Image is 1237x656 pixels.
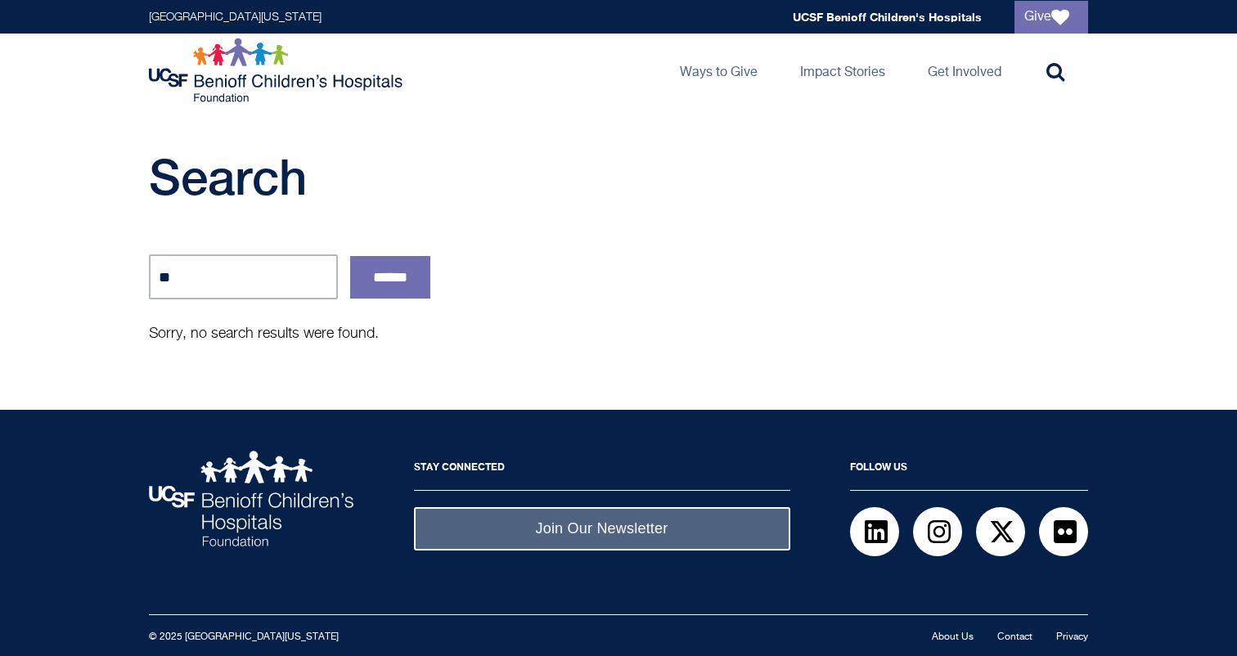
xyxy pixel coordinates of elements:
[787,34,898,107] a: Impact Stories
[915,34,1014,107] a: Get Involved
[932,632,974,642] a: About Us
[414,451,790,491] h2: Stay Connected
[149,632,339,642] small: © 2025 [GEOGRAPHIC_DATA][US_STATE]
[1014,1,1088,34] a: Give
[850,451,1088,491] h2: Follow Us
[1056,632,1088,642] a: Privacy
[149,148,779,205] h1: Search
[997,632,1032,642] a: Contact
[149,38,407,103] img: Logo for UCSF Benioff Children's Hospitals Foundation
[793,10,982,24] a: UCSF Benioff Children's Hospitals
[414,507,790,550] a: Join Our Newsletter
[149,11,322,23] a: [GEOGRAPHIC_DATA][US_STATE]
[149,451,353,546] img: UCSF Benioff Children's Hospitals
[667,34,771,107] a: Ways to Give
[149,324,722,344] p: Sorry, no search results were found.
